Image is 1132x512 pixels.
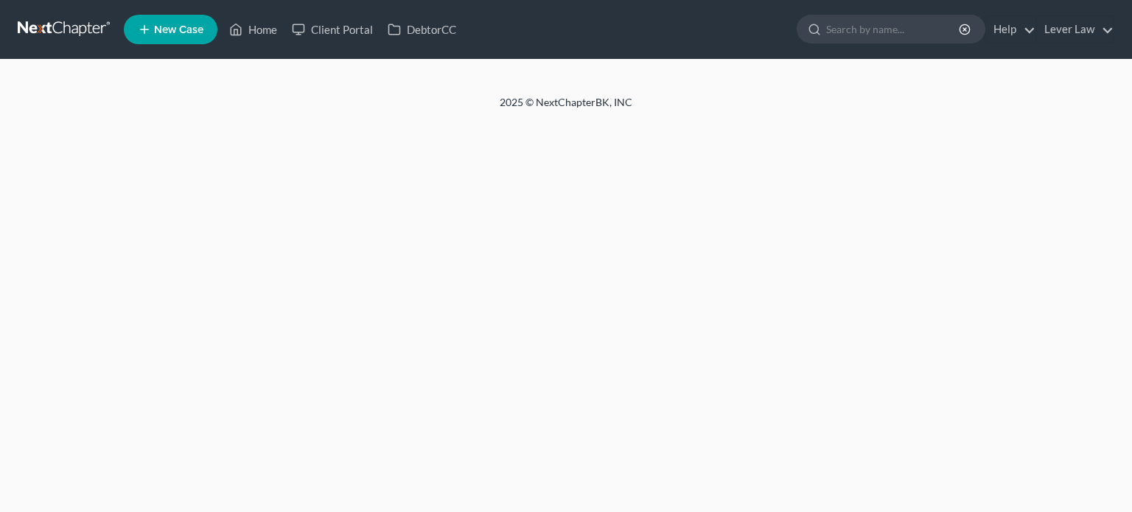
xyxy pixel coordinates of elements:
a: DebtorCC [380,16,464,43]
a: Lever Law [1037,16,1114,43]
input: Search by name... [826,15,961,43]
a: Client Portal [284,16,380,43]
a: Help [986,16,1035,43]
span: New Case [154,24,203,35]
div: 2025 © NextChapterBK, INC [146,95,986,122]
a: Home [222,16,284,43]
